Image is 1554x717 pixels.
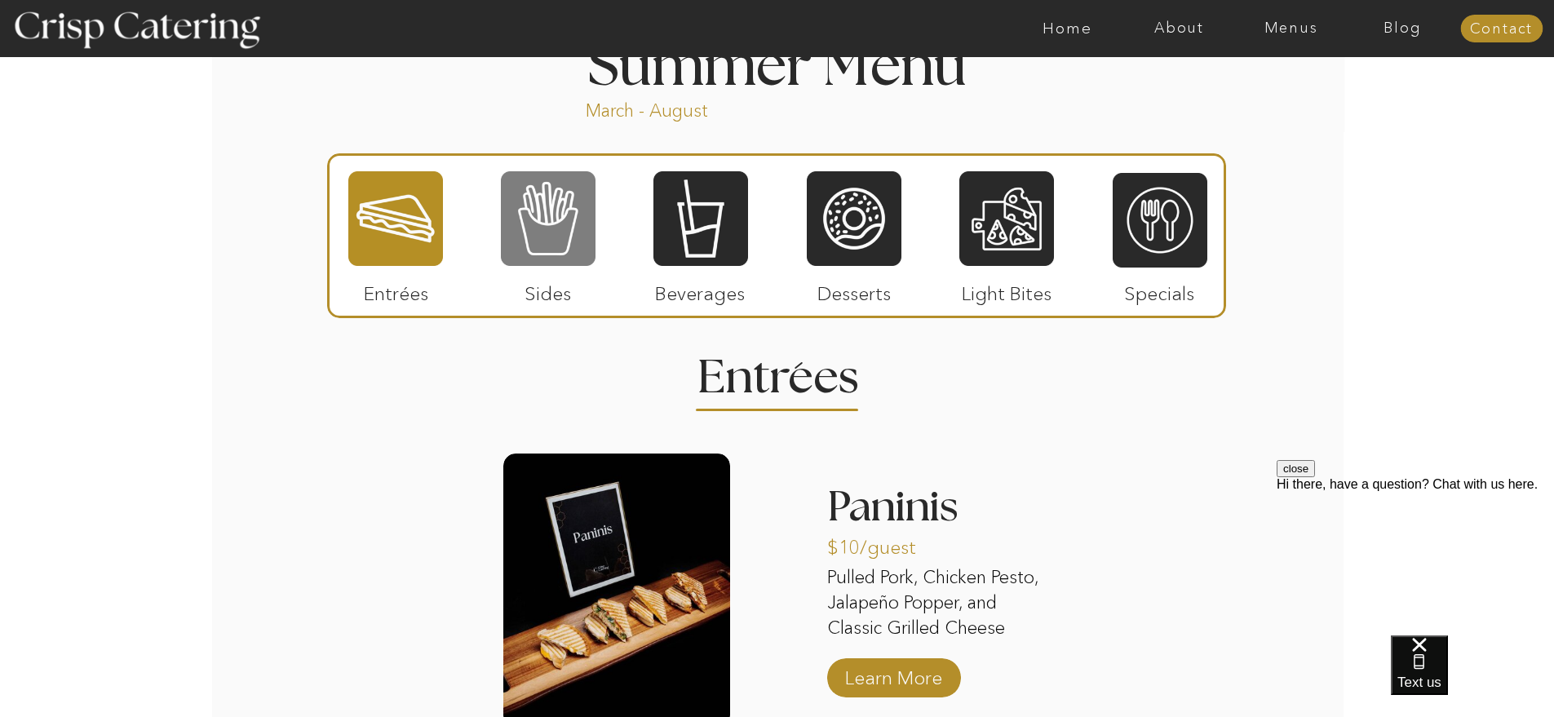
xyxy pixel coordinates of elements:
[697,355,857,387] h2: Entrees
[1012,20,1123,37] a: Home
[646,266,755,313] p: Beverages
[1105,266,1214,313] p: Specials
[342,266,450,313] p: Entrées
[494,266,602,313] p: Sides
[1391,635,1554,717] iframe: podium webchat widget bubble
[827,565,1054,644] p: Pulled Pork, Chicken Pesto, Jalapeño Popper, and Classic Grilled Cheese
[1347,20,1459,37] a: Blog
[1235,20,1347,37] a: Menus
[827,486,1054,538] h3: Paninis
[1460,21,1543,38] a: Contact
[800,266,909,313] p: Desserts
[839,650,948,697] a: Learn More
[1123,20,1235,37] a: About
[586,99,810,117] p: March - August
[953,266,1061,313] p: Light Bites
[1277,460,1554,656] iframe: podium webchat widget prompt
[551,39,1004,87] h1: Summer Menu
[827,520,936,567] p: $10/guest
